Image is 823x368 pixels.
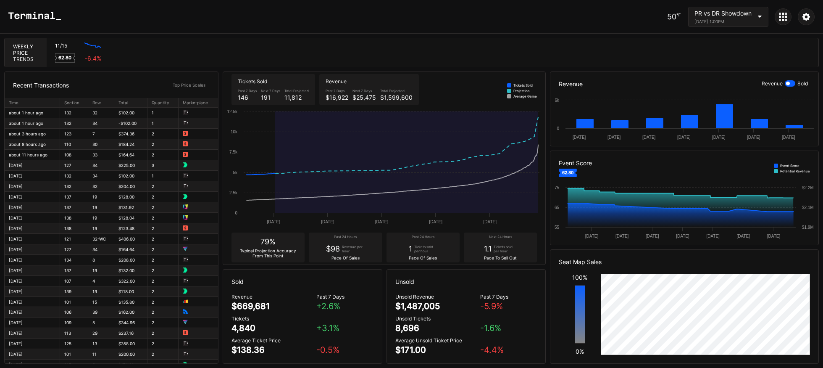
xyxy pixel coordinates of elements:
div: $171.00 [395,345,426,355]
td: 1 [147,108,179,118]
div: [DATE] [9,215,55,220]
td: 123 [60,129,88,139]
img: 11375d9cff1df7562b3f.png [183,257,188,262]
div: Revenue per hour [342,245,365,253]
td: 132 [60,108,88,118]
div: Tickets Sold [513,83,533,87]
td: $225.00 [114,160,147,171]
div: Pace Of Sales [331,255,360,260]
div: $138.36 [231,345,265,355]
td: $184.24 [114,139,147,150]
td: $164.64 [114,150,147,160]
text: [DATE] [747,135,760,140]
text: [DATE] [707,234,720,238]
td: 2 [147,286,179,297]
div: 1 [409,244,412,253]
div: $16,922 [326,94,348,101]
div: [DATE] [9,184,55,189]
text: [DATE] [677,135,691,140]
td: $131.92 [114,202,147,213]
img: 11375d9cff1df7562b3f.png [183,236,188,241]
th: Total [114,98,147,108]
div: [DATE] [9,289,55,294]
th: Time [5,98,60,108]
td: 2 [147,255,179,265]
td: 139 [60,286,88,297]
text: [DATE] [585,234,599,238]
td: $200.00 [114,349,147,360]
td: 19 [88,265,114,276]
td: 32-WC [88,234,114,244]
td: 11 [88,349,114,360]
text: [DATE] [737,234,750,238]
div: Unsold Tickets [395,315,481,322]
text: [DATE] [267,220,280,224]
div: Past 7 Days [316,294,373,300]
td: 5 [88,318,114,328]
td: 2 [147,129,179,139]
td: $102.00 [114,108,147,118]
img: 11375d9cff1df7562b3f.png [183,120,188,125]
td: 110 [60,139,88,150]
td: 2 [147,244,179,255]
text: [DATE] [712,135,726,140]
div: Revenue [231,294,317,300]
td: 2 [147,328,179,339]
div: Total Projected [380,89,413,93]
td: $123.48 [114,223,147,234]
td: 15 [88,297,114,307]
text: [DATE] [646,234,659,238]
td: $132.00 [114,265,147,276]
div: -4.4 % [480,345,537,355]
img: 7c694e75740273bc7910.png [183,194,188,199]
div: about 1 hour ago [9,121,55,126]
td: $204.00 [114,181,147,192]
div: [DATE] [9,194,55,199]
td: 132 [60,118,88,129]
img: 66534caa8425c4114717.png [183,204,188,209]
td: $322.00 [114,276,147,286]
div: -5.9 % [480,301,537,311]
td: 2 [147,202,179,213]
div: [DATE] [9,362,55,367]
div: 100% [572,274,587,281]
td: 19 [88,213,114,223]
td: $237.16 [114,328,147,339]
img: 11375d9cff1df7562b3f.png [183,351,188,356]
text: [DATE] [375,220,389,224]
td: 32 [88,108,114,118]
td: $164.64 [114,244,147,255]
td: 108 [60,150,88,160]
div: + 3.1 % [316,323,373,333]
td: 2 [147,192,179,202]
td: 30 [88,139,114,150]
td: 1 [147,171,179,181]
td: $374.36 [114,129,147,139]
img: 8bdfe9f8b5d43a0de7cb.png [183,152,188,157]
div: Past 7 Days [326,89,348,93]
div: $669,681 [231,301,270,311]
div: Seat Map Sales [550,250,818,274]
td: $162.00 [114,307,147,318]
div: [DATE] [9,247,55,252]
td: 2 [147,307,179,318]
div: $1,487,005 [395,301,440,311]
div: about 3 hours ago [9,131,55,136]
text: 5k [233,170,238,175]
text: 0 [235,211,237,215]
td: 109 [60,318,88,328]
div: 11,812 [284,94,309,101]
text: 12.5k [227,109,237,114]
td: 34 [88,160,114,171]
img: 7c694e75740273bc7910.png [183,267,188,273]
div: Total Projected [284,89,309,93]
td: 127 [60,244,88,255]
div: Unsold [387,270,546,294]
div: [DATE] [9,320,55,325]
img: 1fee0a9e6c9cec5b2af6.png [183,309,188,314]
div: Weekly Price Trends [5,38,47,67]
th: Quantity [147,98,179,108]
td: 32 [88,181,114,192]
td: 2 [147,265,179,276]
td: 138 [60,223,88,234]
